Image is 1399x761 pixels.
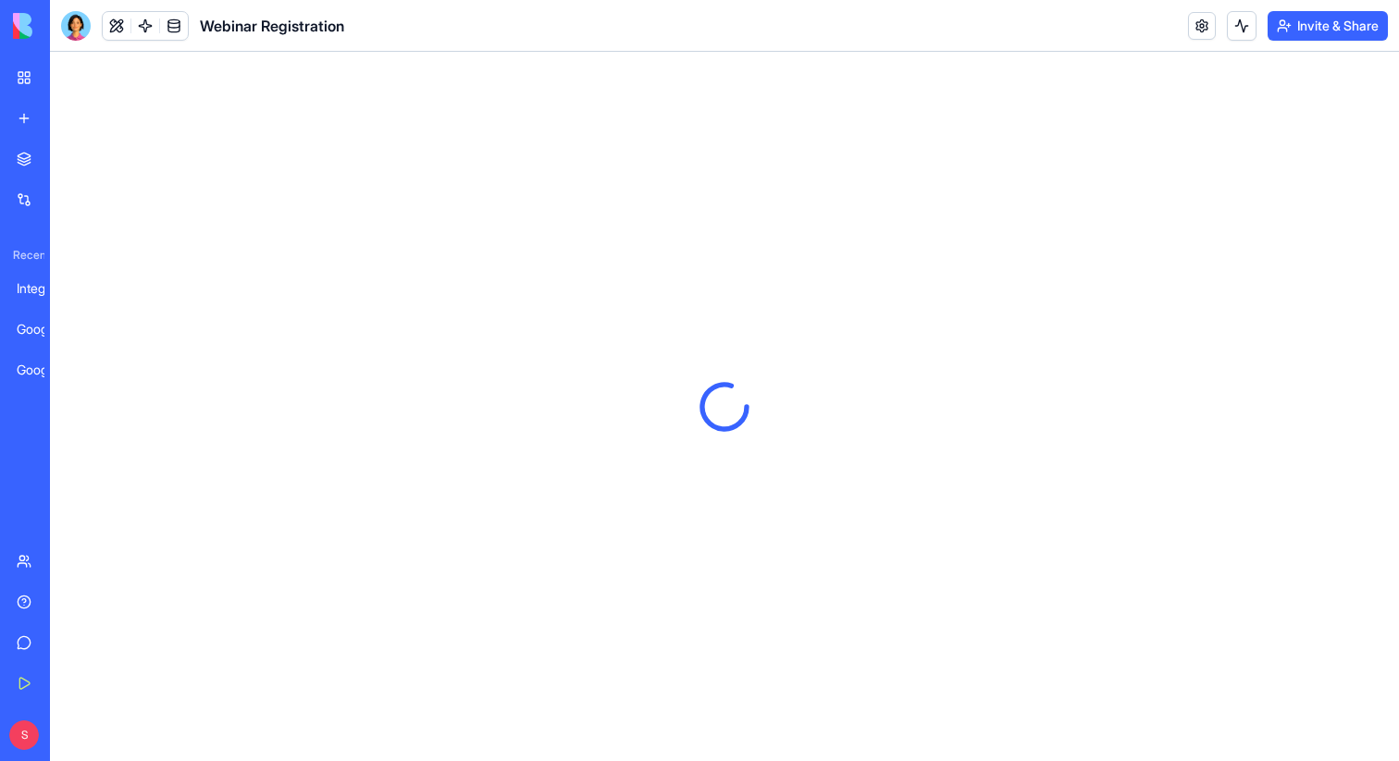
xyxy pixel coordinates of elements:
a: Google Sheets Viewer [6,351,80,388]
span: S [9,720,39,750]
img: logo [13,13,128,39]
span: Webinar Registration [200,15,344,37]
span: Recent [6,248,44,263]
div: Google Drive Explorer [17,320,68,338]
a: Google Drive Explorer [6,311,80,348]
div: Integration Helper Tool [17,279,68,298]
div: Google Sheets Viewer [17,361,68,379]
a: Integration Helper Tool [6,270,80,307]
button: Invite & Share [1268,11,1388,41]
